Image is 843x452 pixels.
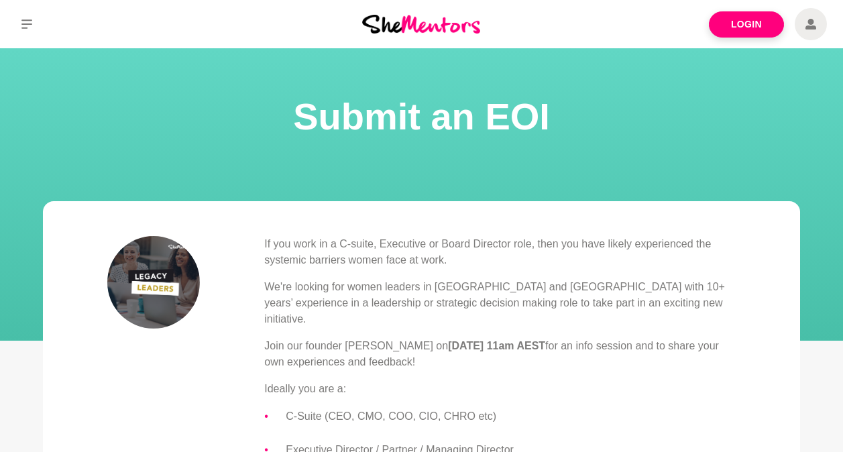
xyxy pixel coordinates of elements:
img: She Mentors Logo [362,15,480,33]
p: We're looking for women leaders in [GEOGRAPHIC_DATA] and [GEOGRAPHIC_DATA] with 10+ years’ experi... [264,279,736,327]
a: Login [709,11,784,38]
p: If you work in a C-suite, Executive or Board Director role, then you have likely experienced the ... [264,236,736,268]
h1: Submit an EOI [16,91,827,142]
li: C-Suite (CEO, CMO, COO, CIO, CHRO etc) [286,408,736,425]
strong: [DATE] 11am AEST [448,340,545,351]
p: Join our founder [PERSON_NAME] on for an info session and to share your own experiences and feedb... [264,338,736,370]
p: Ideally you are a: [264,381,736,397]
